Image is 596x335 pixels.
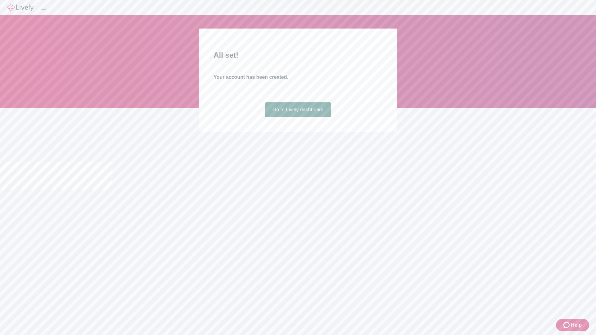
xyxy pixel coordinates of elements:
[265,102,331,117] a: Go to Lively dashboard
[214,50,382,61] h2: All set!
[41,8,46,10] button: Log out
[556,319,589,331] button: Zendesk support iconHelp
[7,4,34,11] img: Lively
[571,321,582,329] span: Help
[214,74,382,81] h4: Your account has been created.
[563,321,571,329] svg: Zendesk support icon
